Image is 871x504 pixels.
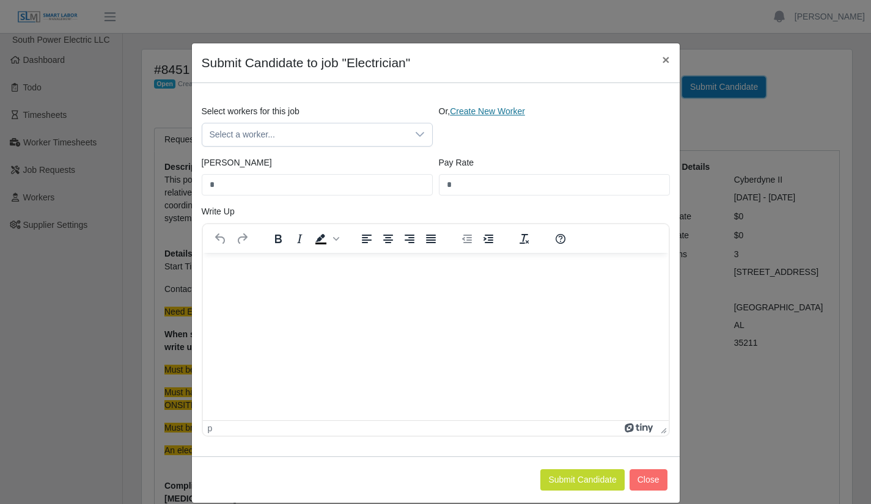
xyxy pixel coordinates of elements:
[652,43,679,76] button: Close
[457,230,477,247] button: Decrease indent
[478,230,499,247] button: Increase indent
[540,469,624,491] button: Submit Candidate
[356,230,377,247] button: Align left
[202,105,300,118] label: Select workers for this job
[550,230,571,247] button: Help
[378,230,399,247] button: Align center
[268,230,288,247] button: Bold
[662,53,669,67] span: ×
[202,205,235,218] label: Write Up
[436,105,673,147] div: Or,
[210,230,231,247] button: Undo
[289,230,310,247] button: Italic
[399,230,420,247] button: Align right
[202,123,408,146] span: Select a worker...
[208,423,213,433] div: p
[656,421,669,436] div: Press the Up and Down arrow keys to resize the editor.
[514,230,535,247] button: Clear formatting
[421,230,441,247] button: Justify
[202,156,272,169] label: [PERSON_NAME]
[630,469,667,491] button: Close
[232,230,252,247] button: Redo
[203,253,669,420] iframe: Rich Text Area
[450,106,525,116] a: Create New Worker
[202,53,411,73] h4: Submit Candidate to job "Electrician"
[625,423,655,433] a: Powered by Tiny
[311,230,341,247] div: Background color Black
[439,156,474,169] label: Pay Rate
